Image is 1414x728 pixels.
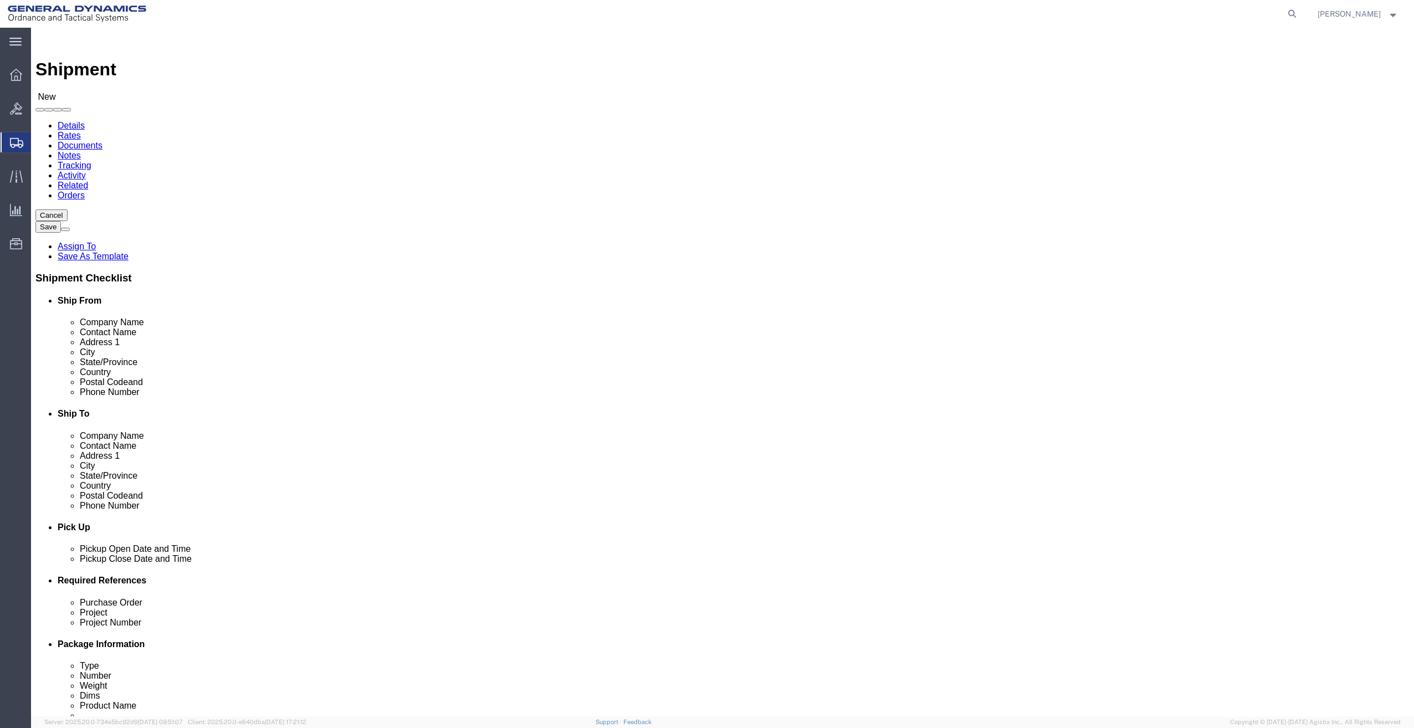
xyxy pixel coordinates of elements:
[623,719,652,725] a: Feedback
[31,28,1414,716] iframe: FS Legacy Container
[1318,8,1381,20] span: Justin Bowdich
[188,719,306,725] span: Client: 2025.20.0-e640dba
[138,719,183,725] span: [DATE] 09:51:07
[265,719,306,725] span: [DATE] 17:21:12
[596,719,623,725] a: Support
[1230,717,1401,727] span: Copyright © [DATE]-[DATE] Agistix Inc., All Rights Reserved
[1317,7,1399,20] button: [PERSON_NAME]
[44,719,183,725] span: Server: 2025.20.0-734e5bc92d9
[8,6,146,22] img: logo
